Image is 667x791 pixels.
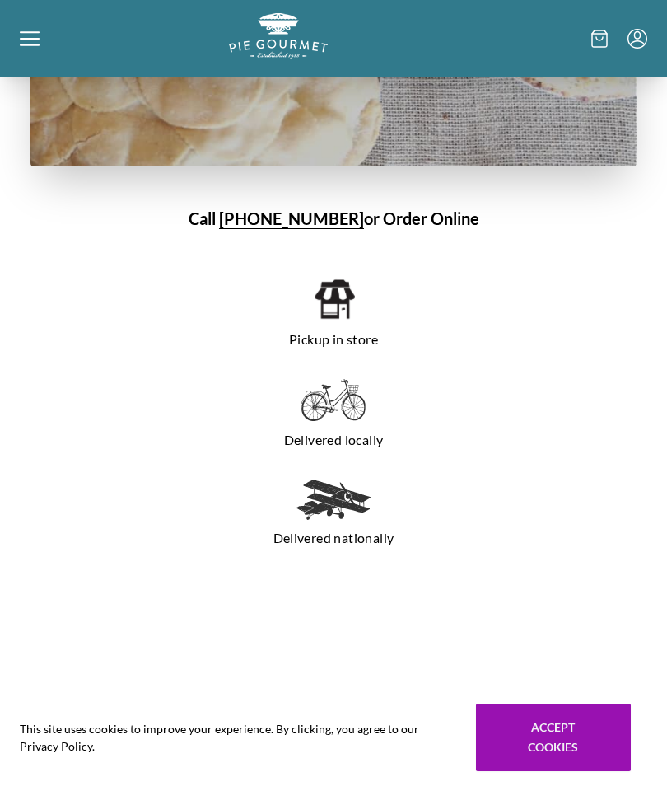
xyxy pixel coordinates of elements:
[63,326,604,353] p: Pickup in store
[63,427,604,453] p: Delivered locally
[20,720,453,755] span: This site uses cookies to improve your experience. By clicking, you agree to our Privacy Policy.
[229,13,328,59] img: logo
[296,480,371,520] img: delivered nationally
[627,29,647,49] button: Menu
[30,206,637,231] h1: Call or Order Online
[63,525,604,551] p: Delivered nationally
[313,277,355,321] img: pickup in store
[229,45,328,61] a: Logo
[301,379,366,422] img: delivered locally
[476,704,631,771] button: Accept cookies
